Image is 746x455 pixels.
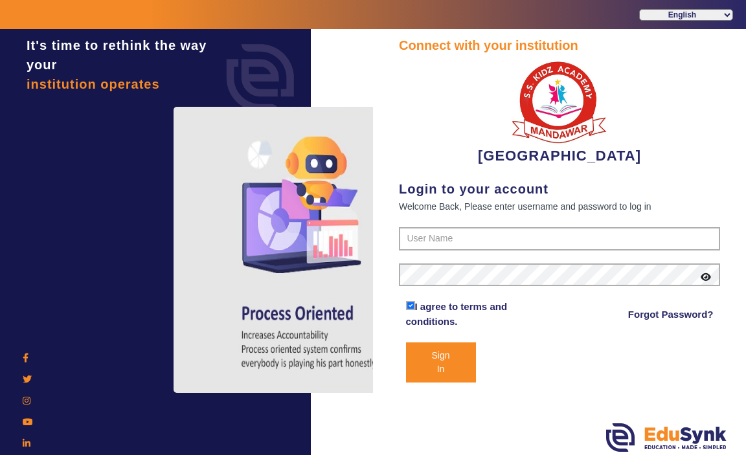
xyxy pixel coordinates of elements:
img: edusynk.png [606,423,727,452]
img: login4.png [174,107,446,393]
button: Sign In [406,342,476,383]
div: [GEOGRAPHIC_DATA] [399,55,720,166]
div: Connect with your institution [399,36,720,55]
a: I agree to terms and conditions. [406,301,508,327]
input: User Name [399,227,720,250]
div: Welcome Back, Please enter username and password to log in [399,199,720,214]
img: login.png [212,29,309,126]
a: Forgot Password? [628,307,714,322]
img: b9104f0a-387a-4379-b368-ffa933cda262 [511,55,608,145]
span: institution operates [27,77,160,91]
div: Login to your account [399,179,720,199]
span: It's time to rethink the way your [27,38,207,72]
